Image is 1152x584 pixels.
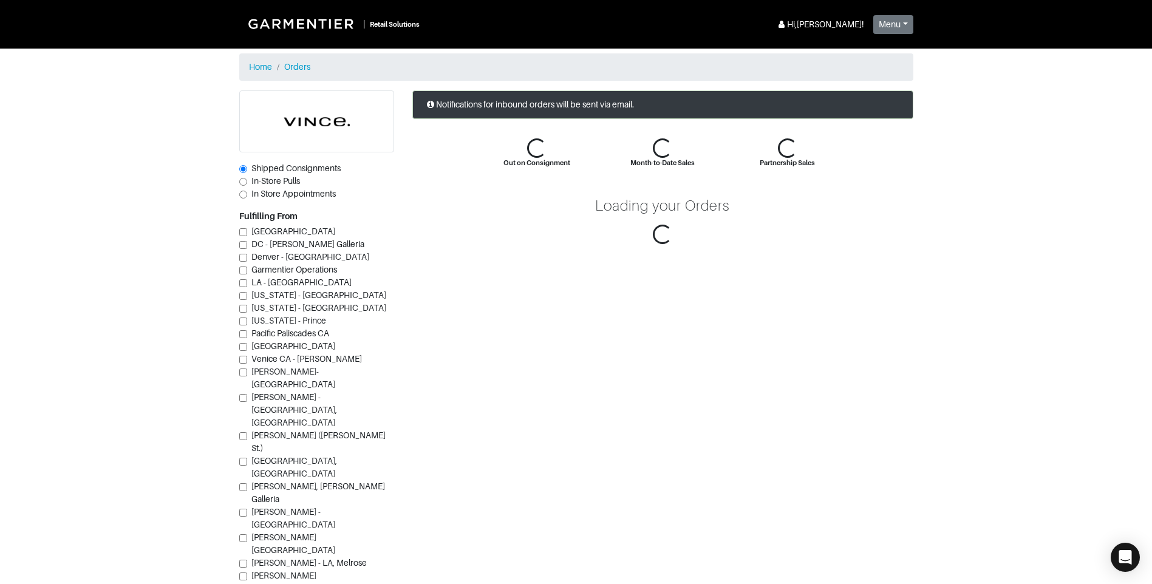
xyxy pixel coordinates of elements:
input: [PERSON_NAME][GEOGRAPHIC_DATA]. [239,572,247,580]
span: [PERSON_NAME] - LA, Melrose [251,558,367,568]
input: In-Store Pulls [239,178,247,186]
span: LA - [GEOGRAPHIC_DATA] [251,277,352,287]
span: Venice CA - [PERSON_NAME] [251,354,362,364]
input: In Store Appointments [239,191,247,199]
a: Orders [284,62,310,72]
span: [GEOGRAPHIC_DATA], [GEOGRAPHIC_DATA] [251,456,337,478]
button: Menu [873,15,913,34]
input: [US_STATE] - [GEOGRAPHIC_DATA] [239,305,247,313]
input: [PERSON_NAME] - [GEOGRAPHIC_DATA], [GEOGRAPHIC_DATA] [239,394,247,402]
input: LA - [GEOGRAPHIC_DATA] [239,279,247,287]
label: Fulfilling From [239,210,298,223]
input: DC - [PERSON_NAME] Galleria [239,241,247,249]
span: [GEOGRAPHIC_DATA] [251,341,335,351]
span: [PERSON_NAME][GEOGRAPHIC_DATA] [251,532,335,555]
span: [US_STATE] - [GEOGRAPHIC_DATA] [251,303,386,313]
span: Pacific Paliscades CA [251,328,329,338]
small: Retail Solutions [370,21,420,28]
span: [PERSON_NAME]-[GEOGRAPHIC_DATA] [251,367,335,389]
input: [PERSON_NAME] - LA, Melrose [239,560,247,568]
input: Venice CA - [PERSON_NAME] [239,356,247,364]
nav: breadcrumb [239,53,913,81]
div: Hi, [PERSON_NAME] ! [776,18,864,31]
input: [US_STATE] - [GEOGRAPHIC_DATA] [239,292,247,300]
input: [US_STATE] - Prince [239,317,247,325]
span: [PERSON_NAME] - [GEOGRAPHIC_DATA], [GEOGRAPHIC_DATA] [251,392,337,427]
div: Out on Consignment [503,158,570,168]
input: Garmentier Operations [239,267,247,274]
span: [PERSON_NAME] - [GEOGRAPHIC_DATA] [251,507,335,529]
input: [PERSON_NAME] ([PERSON_NAME] St.) [239,432,247,440]
div: | [363,18,365,30]
span: [GEOGRAPHIC_DATA] [251,226,335,236]
a: Home [249,62,272,72]
input: [PERSON_NAME][GEOGRAPHIC_DATA] [239,534,247,542]
span: In-Store Pulls [251,176,300,186]
input: Denver - [GEOGRAPHIC_DATA] [239,254,247,262]
img: Garmentier [242,12,363,35]
input: Pacific Paliscades CA [239,330,247,338]
input: [GEOGRAPHIC_DATA] [239,343,247,351]
div: Open Intercom Messenger [1111,543,1140,572]
span: [PERSON_NAME], [PERSON_NAME] Galleria [251,481,385,504]
span: DC - [PERSON_NAME] Galleria [251,239,364,249]
div: Partnership Sales [760,158,815,168]
span: [US_STATE] - [GEOGRAPHIC_DATA] [251,290,386,300]
span: Shipped Consignments [251,163,341,173]
span: [US_STATE] - Prince [251,316,326,325]
input: [PERSON_NAME], [PERSON_NAME] Galleria [239,483,247,491]
span: Denver - [GEOGRAPHIC_DATA] [251,252,369,262]
div: Notifications for inbound orders will be sent via email. [412,90,913,119]
img: cyAkLTq7csKWtL9WARqkkVaF.png [240,91,394,152]
input: [GEOGRAPHIC_DATA], [GEOGRAPHIC_DATA] [239,458,247,466]
span: In Store Appointments [251,189,336,199]
input: [PERSON_NAME] - [GEOGRAPHIC_DATA] [239,509,247,517]
input: [PERSON_NAME]-[GEOGRAPHIC_DATA] [239,368,247,376]
a: |Retail Solutions [239,10,424,38]
span: Garmentier Operations [251,265,337,274]
span: [PERSON_NAME] ([PERSON_NAME] St.) [251,430,386,453]
div: Loading your Orders [595,197,731,215]
div: Month-to-Date Sales [630,158,695,168]
input: [GEOGRAPHIC_DATA] [239,228,247,236]
input: Shipped Consignments [239,165,247,173]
